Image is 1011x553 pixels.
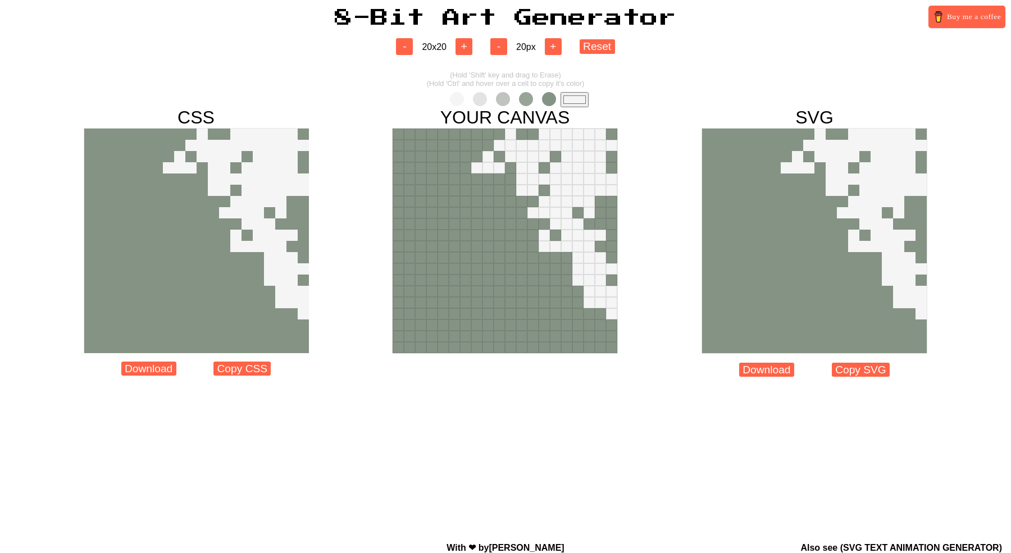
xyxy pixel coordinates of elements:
[947,11,1001,22] span: Buy me a coffee
[422,42,447,52] span: 20 x 20
[427,71,584,88] span: (Hold 'Shift' key and drag to Erase) (Hold 'Ctrl' and hover over a cell to copy it's color)
[213,362,271,376] button: Copy CSS
[440,107,570,128] span: YOUR CANVAS
[490,38,507,55] button: -
[800,543,1002,552] span: Also see ( )
[396,38,413,55] button: -
[468,543,476,552] span: love
[739,363,794,377] button: Download
[489,543,564,552] a: [PERSON_NAME]
[516,42,536,52] span: 20 px
[933,11,944,22] img: Buy me a coffee
[795,107,834,128] span: SVG
[177,107,215,128] span: CSS
[580,39,615,53] button: Reset
[545,38,562,55] button: +
[928,6,1005,28] a: Buy me a coffee
[843,543,999,552] a: SVG TEXT ANIMATION GENERATOR
[832,363,890,377] button: Copy SVG
[456,38,472,55] button: +
[121,362,176,376] button: Download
